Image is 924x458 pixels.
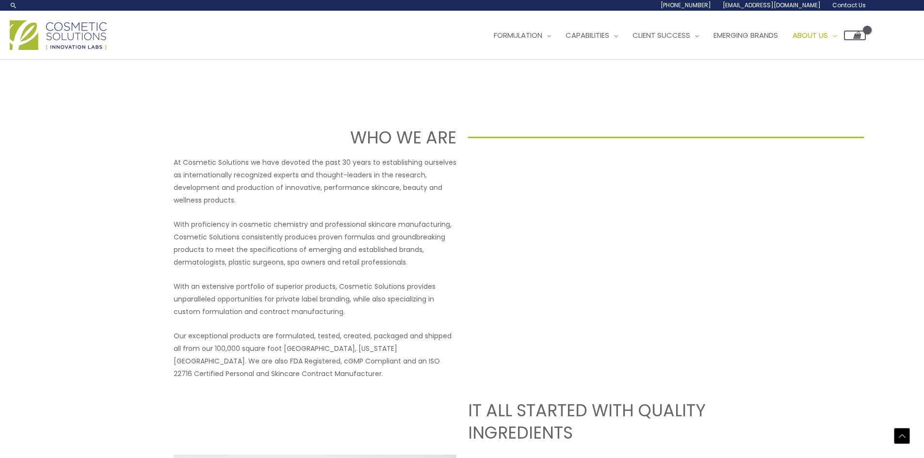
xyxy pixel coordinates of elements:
[10,20,107,50] img: Cosmetic Solutions Logo
[566,30,609,40] span: Capabilities
[174,330,456,380] p: Our exceptional products are formulated, tested, created, packaged and shipped all from our 100,0...
[793,30,828,40] span: About Us
[468,156,751,315] iframe: Get to know Cosmetic Solutions Private Label Skin Care
[706,21,785,50] a: Emerging Brands
[479,21,866,50] nav: Site Navigation
[486,21,558,50] a: Formulation
[713,30,778,40] span: Emerging Brands
[844,31,866,40] a: View Shopping Cart, empty
[832,1,866,9] span: Contact Us
[468,399,751,443] h2: IT ALL STARTED WITH QUALITY INGREDIENTS
[661,1,711,9] span: [PHONE_NUMBER]
[558,21,625,50] a: Capabilities
[174,218,456,268] p: With proficiency in cosmetic chemistry and professional skincare manufacturing, Cosmetic Solution...
[723,1,821,9] span: [EMAIL_ADDRESS][DOMAIN_NAME]
[494,30,542,40] span: Formulation
[174,280,456,318] p: With an extensive portfolio of superior products, Cosmetic Solutions provides unparalleled opport...
[10,1,17,9] a: Search icon link
[625,21,706,50] a: Client Success
[785,21,844,50] a: About Us
[60,126,456,149] h1: WHO WE ARE
[174,156,456,206] p: At Cosmetic Solutions we have devoted the past 30 years to establishing ourselves as internationa...
[632,30,690,40] span: Client Success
